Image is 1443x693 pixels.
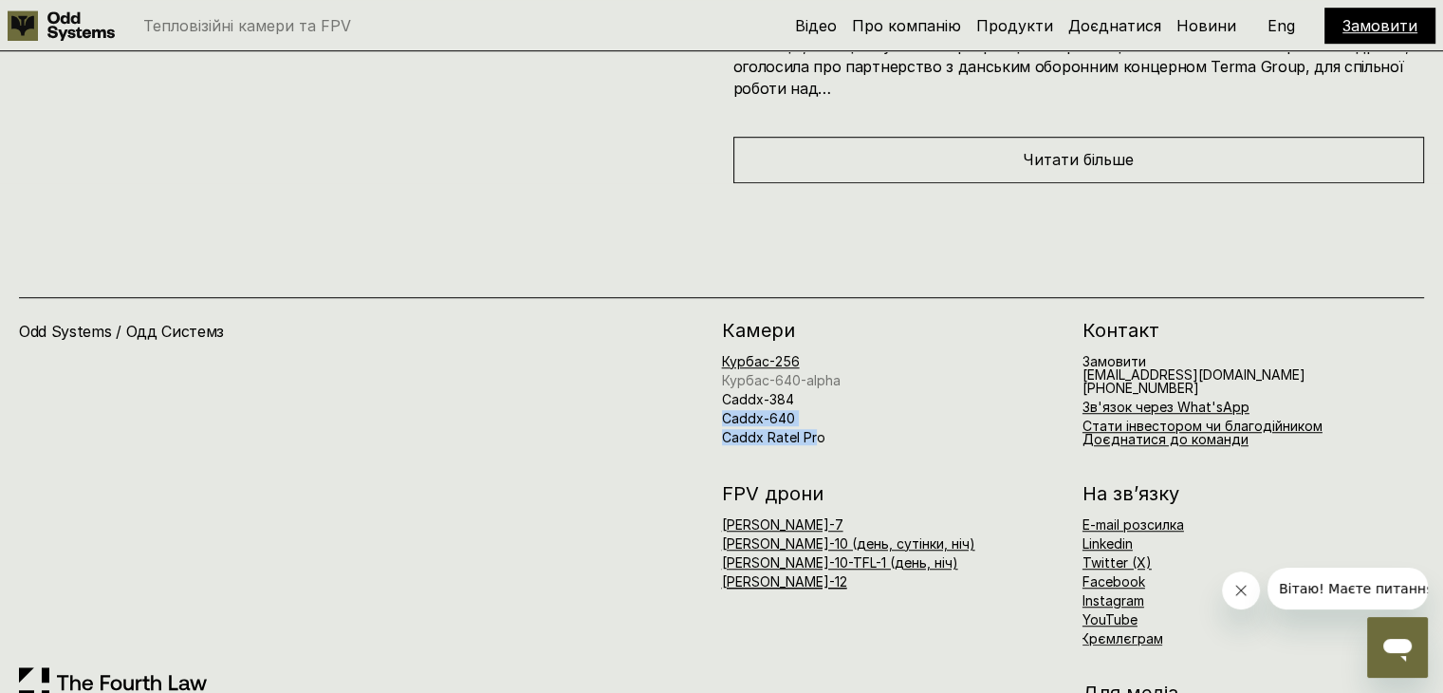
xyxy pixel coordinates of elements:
a: E-mail розсилка [1082,516,1184,533]
a: Курбас-640-alpha [722,372,841,388]
a: [PERSON_NAME]-12 [722,573,847,590]
a: Зв'язок через What'sApp [1082,399,1249,415]
a: Замовити [1342,16,1417,35]
a: YouTube [1082,611,1138,627]
span: Вітаю! Маєте питання? [11,13,174,28]
p: Eng [1267,18,1295,33]
a: Caddx-384 [722,391,794,407]
iframe: Закрити повідомлення [1222,571,1260,609]
h2: На зв’язку [1082,484,1179,503]
p: Тепловізійні камери та FPV [143,18,351,33]
h2: FPV дрони [722,484,1064,503]
a: Twitter (X) [1082,554,1152,571]
h6: [EMAIL_ADDRESS][DOMAIN_NAME] [1082,355,1305,395]
h2: Контакт [1082,321,1424,340]
iframe: Кнопка для запуску вікна повідомлень [1367,617,1428,678]
a: Доєднатися [1068,16,1161,35]
iframe: Повідомлення від компанії [1267,568,1428,609]
a: Продукти [976,16,1053,35]
a: Linkedin [1082,535,1133,552]
a: Facebook [1082,573,1145,590]
a: Стати інвестором чи благодійником [1082,418,1323,434]
a: Курбас-256 [722,353,800,369]
a: Новини [1176,16,1236,35]
a: Про компанію [852,16,961,35]
span: [PHONE_NUMBER] [1082,380,1199,396]
a: Замовити [1082,353,1146,369]
a: Instagram [1082,592,1144,609]
a: Доєднатися до команди [1082,431,1249,447]
a: Відео [795,16,837,35]
a: [PERSON_NAME]-7 [722,516,843,533]
a: [PERSON_NAME]-10-TFL-1 (день, ніч) [722,554,958,571]
a: Крємлєграм [1081,630,1163,646]
a: Caddx-640 [722,410,795,426]
a: Caddx Ratel Pro [722,429,825,445]
span: Читати більше [1023,150,1134,169]
a: [PERSON_NAME]-10 (день, сутінки, ніч) [722,535,975,552]
h2: Камери [722,321,1064,340]
h4: Odd Systems / Одд Системз [19,321,450,342]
